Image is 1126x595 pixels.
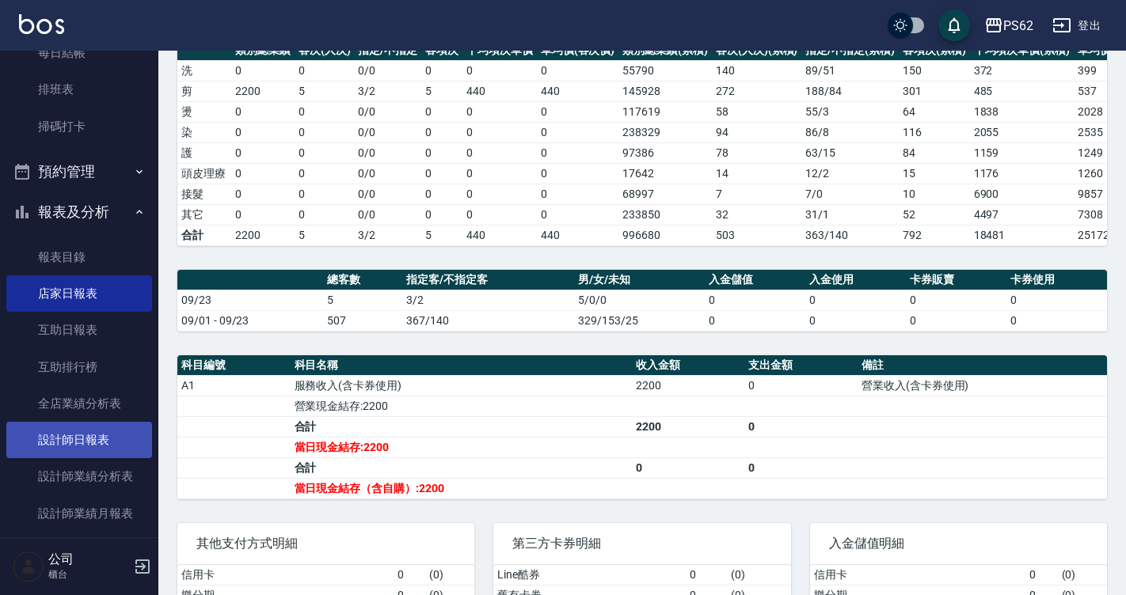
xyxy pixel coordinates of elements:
td: 0 / 0 [354,142,421,163]
td: 7 / 0 [801,184,899,204]
td: 0 [231,184,295,204]
td: 0 / 0 [354,122,421,142]
td: 合計 [291,416,632,437]
td: 剪 [177,81,231,101]
td: 5 [295,81,355,101]
td: 0 [421,204,462,225]
table: a dense table [177,355,1107,499]
th: 收入金額 [632,355,745,376]
div: PS62 [1003,16,1033,36]
th: 指定客/不指定客 [402,270,574,290]
td: 燙 [177,101,231,122]
td: 440 [462,81,537,101]
a: 互助日報表 [6,312,152,348]
td: 0 / 0 [354,184,421,204]
a: 掃碼打卡 [6,108,152,145]
td: 接髮 [177,184,231,204]
table: a dense table [177,270,1107,332]
span: 其他支付方式明細 [196,536,455,551]
td: 0 / 0 [354,60,421,81]
th: 卡券使用 [1006,270,1107,290]
td: 363/140 [801,225,899,245]
td: 0 [462,60,537,81]
td: 503 [712,225,802,245]
td: 0 [231,122,295,142]
td: 68997 [618,184,712,204]
td: 09/01 - 09/23 [177,310,323,331]
td: 233850 [618,204,712,225]
a: 店家日報表 [6,275,152,312]
td: 55790 [618,60,712,81]
td: 0 [421,163,462,184]
td: 18481 [970,225,1075,245]
td: 0 [805,310,906,331]
td: 6900 [970,184,1075,204]
td: 0 [906,290,1006,310]
td: 09/23 [177,290,323,310]
a: 設計師業績分析表 [6,458,152,495]
td: 507 [323,310,402,331]
span: 第三方卡券明細 [512,536,771,551]
td: 0 [394,565,425,586]
a: 設計師排行榜 [6,532,152,568]
th: 入金使用 [805,270,906,290]
td: 0 [231,163,295,184]
h5: 公司 [48,551,129,567]
a: 設計師業績月報表 [6,495,152,532]
td: 0 [632,457,745,478]
td: 0 [462,122,537,142]
button: 報表及分析 [6,191,152,233]
td: 5 [323,290,402,310]
td: 0 [1006,310,1107,331]
td: 信用卡 [810,565,1026,586]
th: 備註 [858,355,1107,376]
td: 32 [712,204,802,225]
td: 94 [712,122,802,142]
td: 0 [421,122,462,142]
th: 總客數 [323,270,402,290]
th: 支出金額 [744,355,858,376]
td: 238329 [618,122,712,142]
td: A1 [177,375,291,396]
td: 12 / 2 [801,163,899,184]
td: 合計 [177,225,231,245]
th: 入金儲值 [705,270,805,290]
th: 男/女/未知 [574,270,705,290]
td: 301 [899,81,970,101]
button: save [938,9,970,41]
td: 1838 [970,101,1075,122]
td: 0 [537,142,619,163]
td: 0 [462,142,537,163]
td: 0 [705,290,805,310]
td: 0 [705,310,805,331]
td: 0 [421,184,462,204]
td: 0 [744,457,858,478]
td: 5 [421,225,462,245]
td: 3 / 2 [354,81,421,101]
td: 63 / 15 [801,142,899,163]
th: 科目編號 [177,355,291,376]
img: Person [13,551,44,582]
th: 卡券販賣 [906,270,1006,290]
td: 0 [231,204,295,225]
td: 996680 [618,225,712,245]
td: 0 [686,565,727,586]
td: 5 [295,225,355,245]
td: 0 [421,60,462,81]
td: 97386 [618,142,712,163]
a: 全店業績分析表 [6,385,152,422]
td: 0 [462,163,537,184]
td: 440 [537,225,619,245]
td: 0 [462,184,537,204]
td: 86 / 8 [801,122,899,142]
td: 洗 [177,60,231,81]
td: 0 [537,101,619,122]
td: 0 [421,142,462,163]
td: 合計 [291,457,632,478]
td: 31 / 1 [801,204,899,225]
td: 護 [177,142,231,163]
td: 2055 [970,122,1075,142]
td: 89 / 51 [801,60,899,81]
td: 372 [970,60,1075,81]
td: 0 [295,163,355,184]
